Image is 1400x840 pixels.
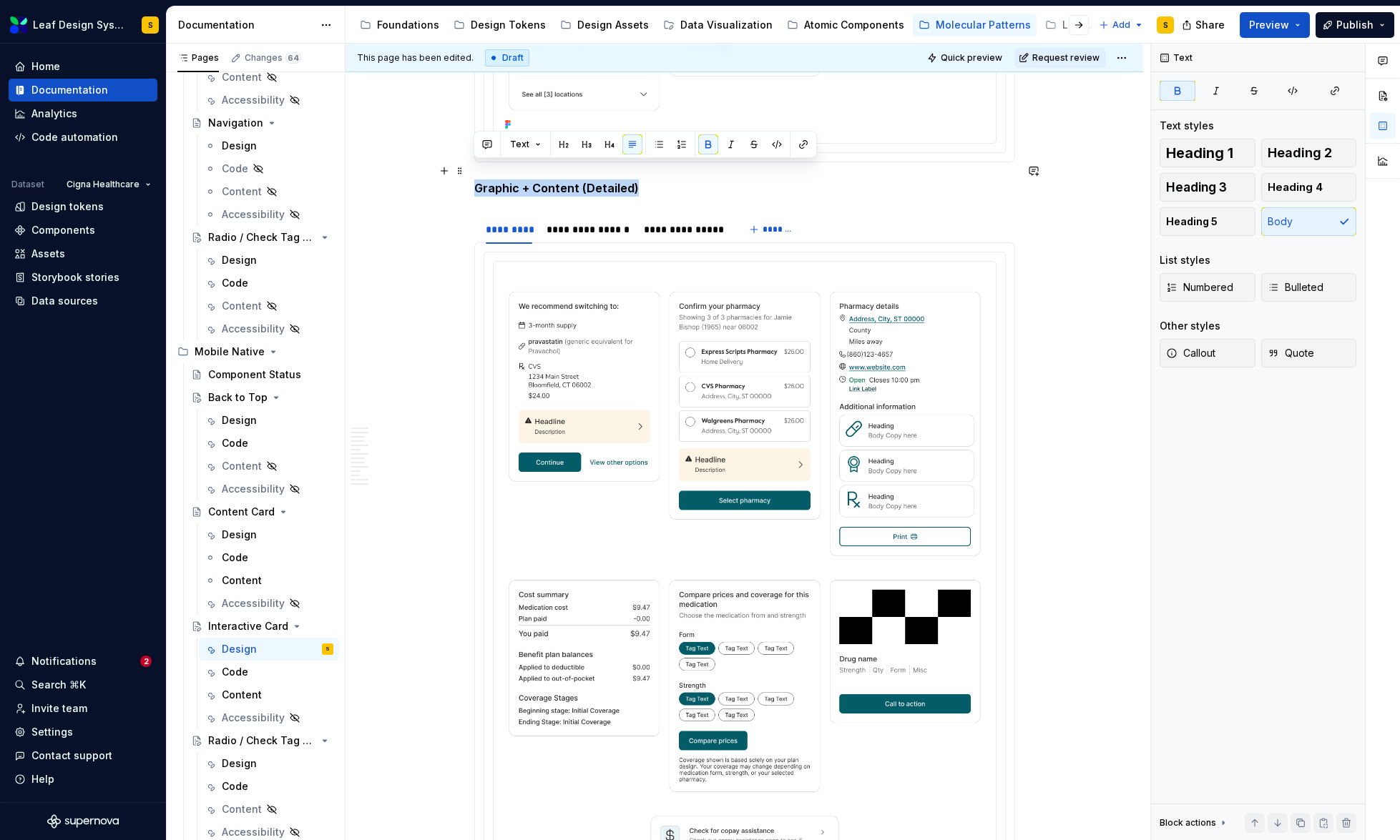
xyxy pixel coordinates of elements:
div: Atomic Components [804,18,904,32]
div: Accessibility [222,596,285,611]
div: Design Assets [577,18,649,32]
a: Accessibility [199,706,339,729]
button: Notifications2 [9,650,157,673]
div: Molecular Patterns [936,18,1031,32]
span: Heading 2 [1268,146,1332,160]
div: Pages [177,52,219,64]
a: Code [199,432,339,455]
div: Documentation [178,18,313,32]
img: 6e787e26-f4c0-4230-8924-624fe4a2d214.png [10,16,27,34]
a: Molecular Patterns [913,14,1037,36]
a: Design Assets [554,14,655,36]
button: Search ⌘K [9,673,157,696]
div: Accessibility [222,93,285,107]
a: Data Visualization [657,14,778,36]
a: Code [199,546,339,569]
button: Cigna Healthcare [60,174,157,194]
span: Heading 3 [1166,180,1227,194]
div: Design [222,528,257,542]
a: Foundations [354,14,445,36]
div: Content [222,70,262,84]
div: Design [222,139,257,153]
a: Back to Top [185,386,339,409]
div: Code [222,162,248,176]
a: Design Tokens [448,14,552,36]
div: List styles [1160,253,1210,267]
a: Code automation [9,126,157,149]
a: Data sources [9,290,157,312]
div: Block actions [1160,813,1229,833]
a: Accessibility [199,203,339,226]
span: Preview [1249,18,1289,32]
div: Other styles [1160,319,1220,333]
a: Accessibility [199,592,339,615]
div: Radio / Check Tag Group [208,733,316,748]
span: Add [1112,19,1130,31]
button: Bulleted [1261,273,1357,302]
a: Content [199,295,339,317]
div: Code [222,779,248,794]
div: Content [222,688,262,702]
div: Design [222,413,257,428]
span: Callout [1166,346,1215,360]
div: Foundations [377,18,439,32]
button: Heading 3 [1160,173,1255,202]
div: Content [222,184,262,199]
a: Content [199,66,339,89]
a: Documentation [9,79,157,102]
div: Assets [31,247,65,261]
button: Callout [1160,339,1255,367]
a: Radio / Check Tag Group [185,226,339,249]
button: Heading 4 [1261,173,1357,202]
button: Heading 5 [1160,207,1255,236]
span: Heading 5 [1166,214,1218,229]
div: Back to Top [208,390,268,405]
span: Request review [1032,52,1100,64]
button: Publish [1316,12,1394,38]
div: Documentation [31,83,108,97]
button: Heading 2 [1261,139,1357,167]
a: Content [199,683,339,706]
a: Code [199,661,339,683]
div: Design tokens [31,199,104,214]
span: Quick preview [941,52,1002,64]
div: Design Tokens [471,18,546,32]
button: Add [1095,15,1148,35]
a: Assets [9,242,157,265]
div: Search ⌘K [31,678,86,692]
a: Component Status [185,363,339,386]
span: Heading 1 [1166,146,1233,160]
span: Cigna Healthcare [67,179,139,190]
a: Accessibility [199,89,339,112]
div: Content Card [208,505,275,519]
div: S [325,642,330,656]
a: Storybook stories [9,266,157,289]
div: Accessibility [222,825,285,839]
span: Quote [1268,346,1314,360]
div: Notifications [31,654,97,668]
a: Accessibility [199,317,339,340]
a: Home [9,55,157,78]
div: Content [222,459,262,473]
div: Home [31,59,60,74]
a: Design tokens [9,195,157,218]
a: Code [199,775,339,798]
a: Design [199,409,339,432]
a: Interactive Card [185,615,339,638]
button: Leaf Design SystemS [3,9,163,40]
button: Request review [1014,48,1106,68]
div: Data Visualization [680,18,773,32]
div: Component Status [208,367,301,382]
div: Content [222,299,262,313]
div: Invite team [31,701,87,716]
div: Analytics [31,107,77,121]
button: Quote [1261,339,1357,367]
div: Accessibility [222,322,285,336]
div: Interactive Card [208,619,288,633]
button: Heading 1 [1160,139,1255,167]
div: Design [222,756,257,771]
div: Text styles [1160,119,1214,133]
div: Leaf Design System [33,18,124,32]
div: S [148,19,153,31]
div: Mobile Native [195,345,265,359]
